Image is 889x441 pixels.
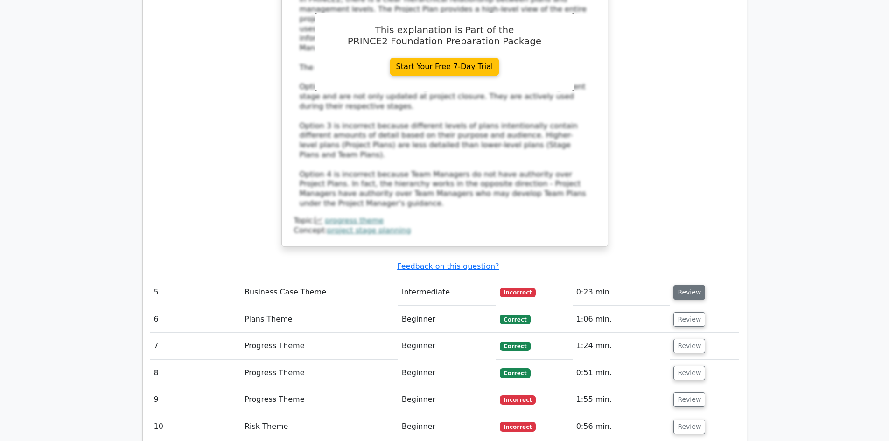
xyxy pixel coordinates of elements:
td: 1:55 min. [573,386,670,413]
span: Incorrect [500,288,536,297]
td: Business Case Theme [241,279,398,306]
a: Start Your Free 7-Day Trial [390,58,499,76]
td: Plans Theme [241,306,398,333]
td: Beginner [398,306,496,333]
button: Review [673,420,705,434]
td: 0:51 min. [573,360,670,386]
a: Feedback on this question? [397,262,499,271]
span: Correct [500,368,530,378]
span: Correct [500,342,530,351]
div: Topic: [294,216,595,226]
td: Progress Theme [241,386,398,413]
td: Progress Theme [241,333,398,359]
td: 9 [150,386,241,413]
td: Beginner [398,333,496,359]
td: 1:24 min. [573,333,670,359]
td: 1:06 min. [573,306,670,333]
td: 10 [150,413,241,440]
span: Incorrect [500,422,536,431]
button: Review [673,285,705,300]
td: Risk Theme [241,413,398,440]
td: Beginner [398,413,496,440]
td: 6 [150,306,241,333]
button: Review [673,366,705,380]
a: progress theme [325,216,384,225]
td: Beginner [398,386,496,413]
td: 8 [150,360,241,386]
td: 7 [150,333,241,359]
button: Review [673,339,705,353]
a: project stage planning [327,226,411,235]
button: Review [673,312,705,327]
span: Incorrect [500,395,536,405]
td: Beginner [398,360,496,386]
span: Correct [500,315,530,324]
td: Intermediate [398,279,496,306]
td: 5 [150,279,241,306]
div: Concept: [294,226,595,236]
button: Review [673,392,705,407]
td: Progress Theme [241,360,398,386]
td: 0:56 min. [573,413,670,440]
td: 0:23 min. [573,279,670,306]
